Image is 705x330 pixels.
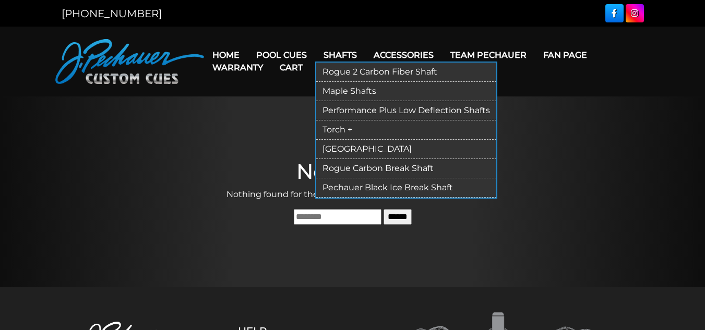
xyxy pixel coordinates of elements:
[365,42,442,68] a: Accessories
[316,140,496,159] a: [GEOGRAPHIC_DATA]
[316,82,496,101] a: Maple Shafts
[316,101,496,120] a: Performance Plus Low Deflection Shafts
[315,42,365,68] a: Shafts
[271,54,311,81] a: Cart
[204,54,271,81] a: Warranty
[204,42,248,68] a: Home
[442,42,535,68] a: Team Pechauer
[248,42,315,68] a: Pool Cues
[316,178,496,198] a: Pechauer Black Ice Break Shaft
[62,7,162,20] a: [PHONE_NUMBER]
[55,39,204,84] img: Pechauer Custom Cues
[316,63,496,82] a: Rogue 2 Carbon Fiber Shaft
[316,159,496,178] a: Rogue Carbon Break Shaft
[535,42,595,68] a: Fan Page
[316,120,496,140] a: Torch +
